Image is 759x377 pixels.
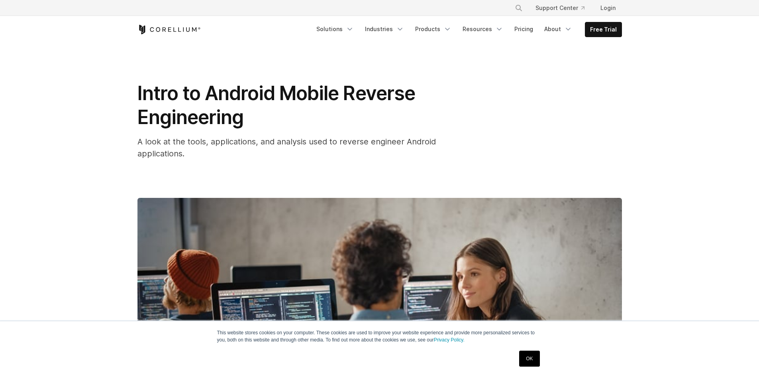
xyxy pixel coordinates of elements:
[519,351,539,367] a: OK
[360,22,409,36] a: Industries
[312,22,622,37] div: Navigation Menu
[529,1,591,15] a: Support Center
[410,22,456,36] a: Products
[137,137,436,158] span: A look at the tools, applications, and analysis used to reverse engineer Android applications.
[512,1,526,15] button: Search
[458,22,508,36] a: Resources
[312,22,359,36] a: Solutions
[434,337,465,343] a: Privacy Policy.
[585,22,622,37] a: Free Trial
[510,22,538,36] a: Pricing
[594,1,622,15] a: Login
[137,81,415,129] span: Intro to Android Mobile Reverse Engineering
[217,329,542,343] p: This website stores cookies on your computer. These cookies are used to improve your website expe...
[505,1,622,15] div: Navigation Menu
[137,25,201,34] a: Corellium Home
[539,22,577,36] a: About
